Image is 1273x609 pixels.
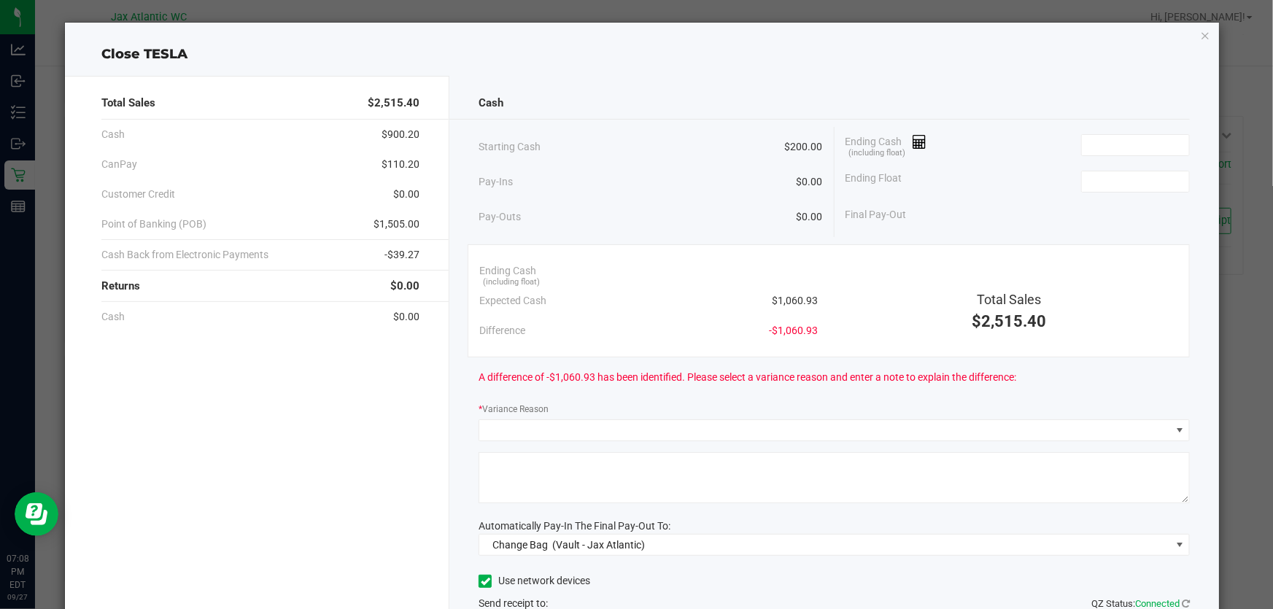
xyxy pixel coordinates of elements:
[1091,598,1190,609] span: QZ Status:
[479,95,503,112] span: Cash
[785,139,823,155] span: $200.00
[101,217,206,232] span: Point of Banking (POB)
[479,403,549,416] label: Variance Reason
[848,147,905,160] span: (including float)
[65,44,1219,64] div: Close TESLA
[393,309,419,325] span: $0.00
[769,323,818,338] span: -$1,060.93
[479,520,670,532] span: Automatically Pay-In The Final Pay-Out To:
[972,312,1046,330] span: $2,515.40
[846,207,907,222] span: Final Pay-Out
[101,187,175,202] span: Customer Credit
[772,293,818,309] span: $1,060.93
[101,127,125,142] span: Cash
[479,174,513,190] span: Pay-Ins
[797,209,823,225] span: $0.00
[368,95,419,112] span: $2,515.40
[479,370,1016,385] span: A difference of -$1,060.93 has been identified. Please select a variance reason and enter a note ...
[382,127,419,142] span: $900.20
[479,323,525,338] span: Difference
[479,293,546,309] span: Expected Cash
[846,134,927,156] span: Ending Cash
[101,309,125,325] span: Cash
[101,247,268,263] span: Cash Back from Electronic Payments
[384,247,419,263] span: -$39.27
[393,187,419,202] span: $0.00
[101,157,137,172] span: CanPay
[390,278,419,295] span: $0.00
[382,157,419,172] span: $110.20
[479,139,541,155] span: Starting Cash
[977,292,1041,307] span: Total Sales
[479,263,536,279] span: Ending Cash
[492,539,548,551] span: Change Bag
[1135,598,1180,609] span: Connected
[483,276,540,289] span: (including float)
[374,217,419,232] span: $1,505.00
[479,573,590,589] label: Use network devices
[846,171,902,193] span: Ending Float
[797,174,823,190] span: $0.00
[479,597,548,609] span: Send receipt to:
[552,539,645,551] span: (Vault - Jax Atlantic)
[101,271,419,302] div: Returns
[15,492,58,536] iframe: Resource center
[101,95,155,112] span: Total Sales
[479,209,521,225] span: Pay-Outs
